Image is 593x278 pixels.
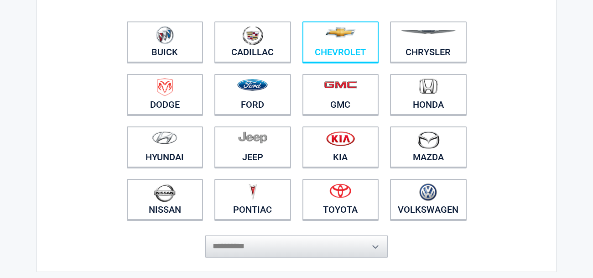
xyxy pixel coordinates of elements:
[156,26,174,44] img: buick
[127,126,203,168] a: Hyundai
[242,26,263,45] img: cadillac
[390,126,467,168] a: Mazda
[329,184,351,198] img: toyota
[417,131,440,149] img: mazda
[302,179,379,220] a: Toyota
[401,30,456,34] img: chrysler
[214,21,291,63] a: Cadillac
[390,74,467,115] a: Honda
[214,74,291,115] a: Ford
[214,126,291,168] a: Jeep
[154,184,176,202] img: nissan
[237,79,268,91] img: ford
[127,74,203,115] a: Dodge
[302,126,379,168] a: Kia
[419,184,437,201] img: volkswagen
[238,131,267,144] img: jeep
[127,179,203,220] a: Nissan
[419,79,438,94] img: honda
[326,131,355,146] img: kia
[302,74,379,115] a: GMC
[324,81,357,89] img: gmc
[390,179,467,220] a: Volkswagen
[152,131,177,144] img: hyundai
[214,179,291,220] a: Pontiac
[248,184,257,201] img: pontiac
[390,21,467,63] a: Chrysler
[127,21,203,63] a: Buick
[325,27,356,37] img: chevrolet
[157,79,173,96] img: dodge
[302,21,379,63] a: Chevrolet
